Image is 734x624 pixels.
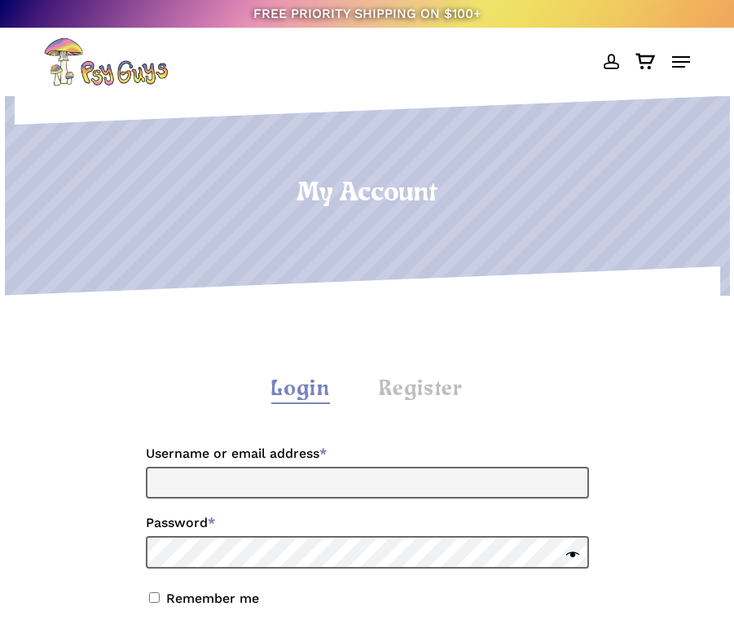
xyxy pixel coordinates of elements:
[271,376,330,404] div: Login
[146,441,589,467] label: Username or email address
[146,510,589,536] label: Password
[627,37,664,86] a: Cart
[379,376,463,404] div: Register
[44,37,168,86] img: PsyGuys
[166,591,259,606] label: Remember me
[672,54,690,70] a: Navigation Menu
